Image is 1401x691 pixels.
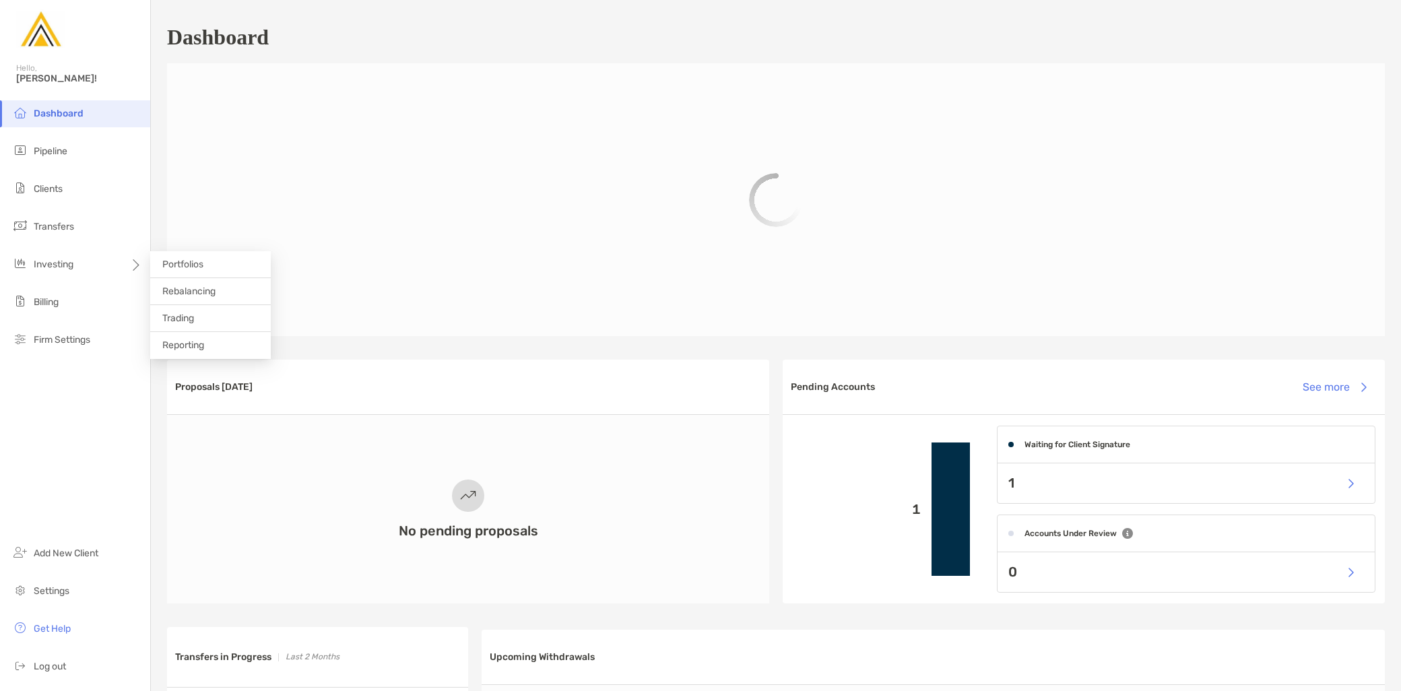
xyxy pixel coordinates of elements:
[12,218,28,234] img: transfers icon
[490,651,595,663] h3: Upcoming Withdrawals
[34,259,73,270] span: Investing
[12,582,28,598] img: settings icon
[399,523,538,539] h3: No pending proposals
[34,221,74,232] span: Transfers
[16,73,142,84] span: [PERSON_NAME]!
[12,104,28,121] img: dashboard icon
[34,661,66,672] span: Log out
[34,183,63,195] span: Clients
[793,501,921,518] p: 1
[1024,529,1117,538] h4: Accounts Under Review
[34,296,59,308] span: Billing
[12,255,28,271] img: investing icon
[12,293,28,309] img: billing icon
[34,145,67,157] span: Pipeline
[12,142,28,158] img: pipeline icon
[34,623,71,634] span: Get Help
[162,339,204,351] span: Reporting
[175,651,271,663] h3: Transfers in Progress
[286,649,339,665] p: Last 2 Months
[12,657,28,673] img: logout icon
[34,548,98,559] span: Add New Client
[12,180,28,196] img: clients icon
[1008,564,1017,581] p: 0
[1024,440,1130,449] h4: Waiting for Client Signature
[175,381,253,393] h3: Proposals [DATE]
[1008,475,1014,492] p: 1
[12,331,28,347] img: firm-settings icon
[162,312,194,324] span: Trading
[16,5,65,54] img: Zoe Logo
[167,25,269,50] h1: Dashboard
[1292,372,1377,402] button: See more
[12,620,28,636] img: get-help icon
[34,108,84,119] span: Dashboard
[162,259,203,270] span: Portfolios
[12,544,28,560] img: add_new_client icon
[34,334,90,345] span: Firm Settings
[791,381,875,393] h3: Pending Accounts
[34,585,69,597] span: Settings
[162,286,216,297] span: Rebalancing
